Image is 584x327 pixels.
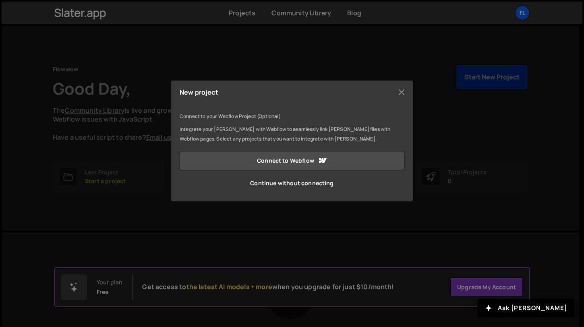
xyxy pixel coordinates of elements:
a: Continue without connecting [180,174,404,193]
button: Close [396,86,408,98]
a: Connect to Webflow [180,151,404,170]
p: Integrate your [PERSON_NAME] with Webflow to seamlessly link [PERSON_NAME] files with Webflow pag... [180,124,404,144]
h5: New project [180,89,218,95]
button: Ask [PERSON_NAME] [478,299,574,317]
p: Connect to your Webflow Project (Optional) [180,112,404,121]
